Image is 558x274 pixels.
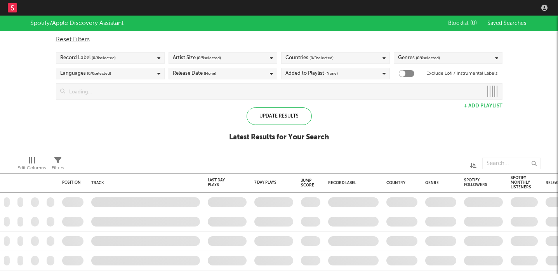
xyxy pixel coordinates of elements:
[301,178,314,188] div: Jump Score
[285,69,338,78] div: Added to Playlist
[448,21,477,26] span: Blocklist
[309,53,334,63] span: ( 0 / 0 selected)
[62,180,81,185] div: Position
[208,178,235,187] div: Last Day Plays
[285,53,334,63] div: Countries
[229,133,329,142] div: Latest Results for Your Search
[60,53,116,63] div: Record Label
[173,69,216,78] div: Release Date
[87,69,111,78] span: ( 0 / 0 selected)
[197,53,221,63] span: ( 0 / 5 selected)
[247,107,312,125] div: Update Results
[470,21,477,26] span: ( 0 )
[511,176,531,190] div: Spotify Monthly Listeners
[60,69,111,78] div: Languages
[328,181,375,185] div: Record Label
[204,69,216,78] span: (None)
[52,163,64,173] div: Filters
[398,53,440,63] div: Genres
[416,53,440,63] span: ( 0 / 0 selected)
[254,180,282,185] div: 7 Day Plays
[464,178,491,187] div: Spotify Followers
[17,163,46,173] div: Edit Columns
[386,181,414,185] div: Country
[30,19,123,28] div: Spotify/Apple Discovery Assistant
[52,154,64,176] div: Filters
[17,154,46,176] div: Edit Columns
[487,21,528,26] span: Saved Searches
[485,20,528,26] button: Saved Searches
[92,53,116,63] span: ( 0 / 6 selected)
[65,84,483,99] input: Loading...
[482,158,541,169] input: Search...
[425,181,452,185] div: Genre
[91,181,196,185] div: Track
[426,69,497,78] label: Exclude Lofi / Instrumental Labels
[325,69,338,78] span: (None)
[464,104,502,109] button: + Add Playlist
[56,35,502,44] div: Reset Filters
[173,53,221,63] div: Artist Size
